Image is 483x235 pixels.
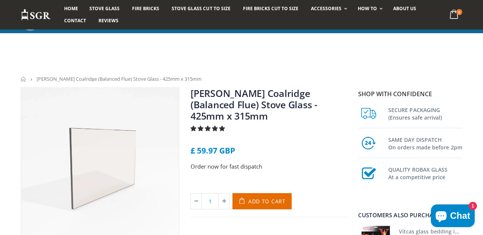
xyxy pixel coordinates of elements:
[84,3,125,15] a: Stove Glass
[388,164,462,181] h3: QUALITY ROBAX GLASS At a competitive price
[191,162,349,171] p: Order now for fast dispatch
[37,75,202,82] span: [PERSON_NAME] Coalridge (Balanced Flue) Stove Glass - 425mm x 315mm
[388,105,462,121] h3: SECURE PACKAGING (Ensures safe arrival)
[388,3,422,15] a: About us
[64,17,86,24] span: Contact
[352,3,386,15] a: How To
[89,5,120,12] span: Stove Glass
[358,89,462,98] p: Shop with confidence
[456,9,462,15] span: 0
[191,145,235,156] span: £ 59.97 GBP
[21,77,26,81] a: Home
[172,5,230,12] span: Stove Glass Cut To Size
[93,15,124,27] a: Reviews
[243,5,298,12] span: Fire Bricks Cut To Size
[126,3,165,15] a: Fire Bricks
[191,87,317,122] a: [PERSON_NAME] Coalridge (Balanced Flue) Stove Glass - 425mm x 315mm
[58,15,92,27] a: Contact
[358,212,462,218] div: Customers also purchased...
[305,3,351,15] a: Accessories
[166,3,236,15] a: Stove Glass Cut To Size
[132,5,159,12] span: Fire Bricks
[393,5,416,12] span: About us
[429,204,477,229] inbox-online-store-chat: Shopify online store chat
[98,17,118,24] span: Reviews
[21,9,51,21] img: Stove Glass Replacement
[58,3,84,15] a: Home
[248,198,286,205] span: Add to Cart
[191,124,226,132] span: 5.00 stars
[232,193,292,209] button: Add to Cart
[237,3,304,15] a: Fire Bricks Cut To Size
[64,5,78,12] span: Home
[311,5,341,12] span: Accessories
[447,8,462,22] a: 0
[388,135,462,151] h3: SAME DAY DISPATCH On orders made before 2pm
[358,5,377,12] span: How To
